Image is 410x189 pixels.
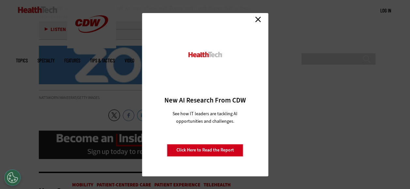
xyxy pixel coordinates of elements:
[187,51,223,58] img: HealthTech_0.png
[165,110,245,125] p: See how IT leaders are tackling AI opportunities and challenges.
[153,96,257,105] h3: New AI Research From CDW
[253,15,263,24] a: Close
[167,144,243,156] a: Click Here to Read the Report
[4,169,21,186] button: Open Preferences
[4,169,21,186] div: Cookies Settings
